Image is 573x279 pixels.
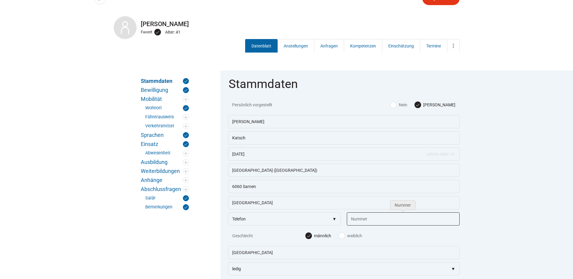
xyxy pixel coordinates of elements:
[145,195,189,201] a: Salär
[232,233,306,239] span: Geschlecht
[228,131,460,144] input: Nachname
[228,246,460,259] input: Nationalität
[141,78,189,84] a: Stammdaten
[165,28,182,36] div: Alter: 41
[277,39,314,53] a: Anstellungen
[245,39,278,53] a: Datenblatt
[347,212,460,226] input: Nummer
[145,114,189,120] a: Führerausweis
[141,159,189,165] a: Ausbildung
[141,141,189,147] a: Einsatz
[141,177,189,183] a: Anhänge
[145,105,189,111] a: Wohnort
[141,132,189,138] a: Sprachen
[232,102,306,108] span: Persönlich vorgestellt
[228,78,461,98] legend: Stammdaten
[314,39,344,53] a: Anfragen
[145,150,189,156] a: Abwesenheit
[228,147,460,161] input: Geburtsdatum
[145,123,189,129] a: Verkehrsmittel
[141,168,189,174] a: Weiterbildungen
[382,39,420,53] a: Einschätzung
[420,39,447,53] a: Termine
[228,115,460,128] input: Vorname
[228,180,460,193] input: PLZ/Ort
[141,87,189,93] a: Bewilligung
[415,102,455,108] label: [PERSON_NAME]
[145,204,189,210] a: Bemerkungen
[306,233,331,239] label: männlich
[141,186,189,192] a: Abschlussfragen
[344,39,382,53] a: Kompetenzen
[390,102,407,108] label: Nein
[228,164,460,177] input: Strasse / CO. Adresse
[339,233,362,239] label: weiblich
[141,96,189,102] a: Mobilität
[114,20,460,28] h2: [PERSON_NAME]
[228,196,460,209] input: Land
